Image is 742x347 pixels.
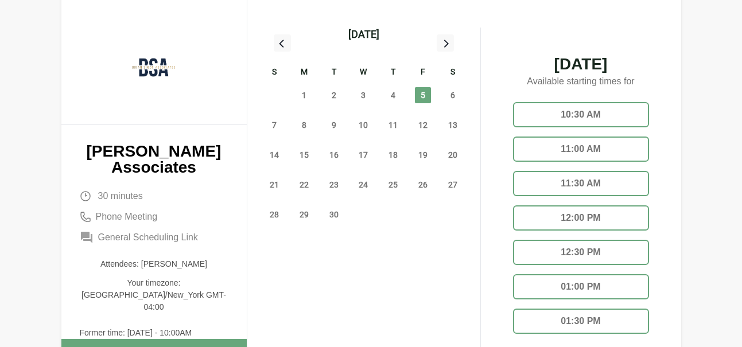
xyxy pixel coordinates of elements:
[326,177,342,193] span: Tuesday, September 23, 2025
[438,65,468,80] div: S
[415,117,431,133] span: Friday, September 12, 2025
[504,72,658,93] p: Available starting times for
[513,274,649,299] div: 01:00 PM
[408,65,438,80] div: F
[260,65,290,80] div: S
[445,177,461,193] span: Saturday, September 27, 2025
[96,210,158,224] span: Phone Meeting
[296,206,312,223] span: Monday, September 29, 2025
[326,147,342,163] span: Tuesday, September 16, 2025
[378,65,408,80] div: T
[445,117,461,133] span: Saturday, September 13, 2025
[445,147,461,163] span: Saturday, September 20, 2025
[513,240,649,265] div: 12:30 PM
[513,309,649,334] div: 01:30 PM
[266,177,282,193] span: Sunday, September 21, 2025
[355,87,371,103] span: Wednesday, September 3, 2025
[80,327,228,339] p: Former time: [DATE] - 10:00AM
[385,87,401,103] span: Thursday, September 4, 2025
[296,147,312,163] span: Monday, September 15, 2025
[266,147,282,163] span: Sunday, September 14, 2025
[415,177,431,193] span: Friday, September 26, 2025
[98,189,143,203] span: 30 minutes
[319,65,349,80] div: T
[296,177,312,193] span: Monday, September 22, 2025
[513,102,649,127] div: 10:30 AM
[355,117,371,133] span: Wednesday, September 10, 2025
[445,87,461,103] span: Saturday, September 6, 2025
[296,117,312,133] span: Monday, September 8, 2025
[385,147,401,163] span: Thursday, September 18, 2025
[415,87,431,103] span: Friday, September 5, 2025
[415,147,431,163] span: Friday, September 19, 2025
[513,205,649,231] div: 12:00 PM
[80,277,228,313] p: Your timezone: [GEOGRAPHIC_DATA]/New_York GMT-04:00
[504,56,658,72] span: [DATE]
[266,117,282,133] span: Sunday, September 7, 2025
[355,177,371,193] span: Wednesday, September 24, 2025
[326,87,342,103] span: Tuesday, September 2, 2025
[326,206,342,223] span: Tuesday, September 30, 2025
[289,65,319,80] div: M
[355,147,371,163] span: Wednesday, September 17, 2025
[513,171,649,196] div: 11:30 AM
[385,117,401,133] span: Thursday, September 11, 2025
[348,26,379,42] div: [DATE]
[349,65,379,80] div: W
[98,231,198,244] span: General Scheduling Link
[266,206,282,223] span: Sunday, September 28, 2025
[80,143,228,176] p: [PERSON_NAME] Associates
[296,87,312,103] span: Monday, September 1, 2025
[80,258,228,270] p: Attendees: [PERSON_NAME]
[385,177,401,193] span: Thursday, September 25, 2025
[513,137,649,162] div: 11:00 AM
[326,117,342,133] span: Tuesday, September 9, 2025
